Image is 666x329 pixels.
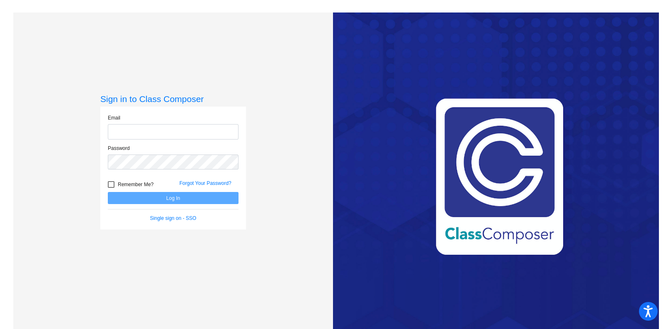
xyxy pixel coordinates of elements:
[118,179,154,189] span: Remember Me?
[108,192,239,204] button: Log In
[108,145,130,152] label: Password
[100,94,246,104] h3: Sign in to Class Composer
[108,114,120,122] label: Email
[150,215,196,221] a: Single sign on - SSO
[179,180,231,186] a: Forgot Your Password?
